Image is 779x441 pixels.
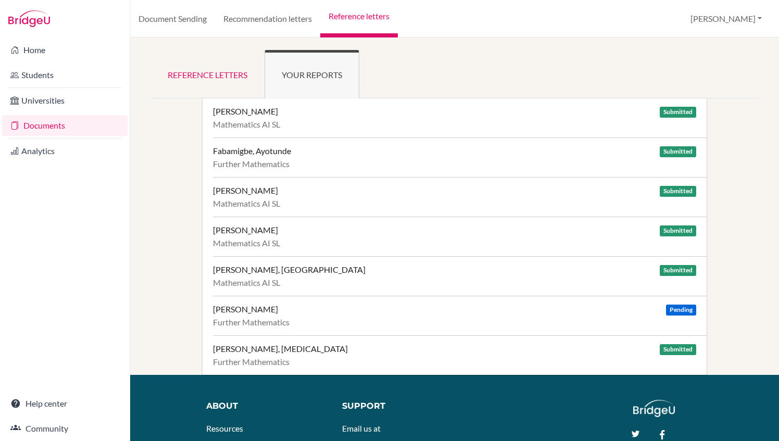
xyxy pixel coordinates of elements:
[660,344,696,355] span: Submitted
[2,90,128,111] a: Universities
[660,225,696,236] span: Submitted
[660,107,696,118] span: Submitted
[2,418,128,439] a: Community
[2,115,128,136] a: Documents
[342,400,444,412] div: Support
[213,278,696,288] div: Mathematics AI SL
[213,177,707,217] a: [PERSON_NAME] Submitted Mathematics AI SL
[206,423,243,433] a: Resources
[213,335,707,375] a: [PERSON_NAME], [MEDICAL_DATA] Submitted Further Mathematics
[213,159,696,169] div: Further Mathematics
[213,357,696,367] div: Further Mathematics
[213,185,278,196] div: [PERSON_NAME]
[213,146,291,156] div: Fabamigbe, Ayotunde
[660,186,696,197] span: Submitted
[666,305,696,316] span: Pending
[213,317,696,327] div: Further Mathematics
[213,344,348,354] div: [PERSON_NAME], [MEDICAL_DATA]
[213,137,707,177] a: Fabamigbe, Ayotunde Submitted Further Mathematics
[213,256,707,296] a: [PERSON_NAME], [GEOGRAPHIC_DATA] Submitted Mathematics AI SL
[2,40,128,60] a: Home
[213,264,366,275] div: [PERSON_NAME], [GEOGRAPHIC_DATA]
[213,225,278,235] div: [PERSON_NAME]
[206,400,319,412] div: About
[213,119,696,130] div: Mathematics AI SL
[213,296,707,335] a: [PERSON_NAME] Pending Further Mathematics
[2,141,128,161] a: Analytics
[213,198,696,209] div: Mathematics AI SL
[213,238,696,248] div: Mathematics AI SL
[213,98,707,137] a: [PERSON_NAME] Submitted Mathematics AI SL
[633,400,675,417] img: logo_white@2x-f4f0deed5e89b7ecb1c2cc34c3e3d731f90f0f143d5ea2071677605dd97b5244.png
[265,50,359,98] a: Your reports
[2,65,128,85] a: Students
[660,146,696,157] span: Submitted
[8,10,50,27] img: Bridge-U
[686,9,767,29] button: [PERSON_NAME]
[660,265,696,276] span: Submitted
[213,106,278,117] div: [PERSON_NAME]
[150,50,265,98] a: Reference letters
[2,393,128,414] a: Help center
[213,217,707,256] a: [PERSON_NAME] Submitted Mathematics AI SL
[213,304,278,314] div: [PERSON_NAME]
